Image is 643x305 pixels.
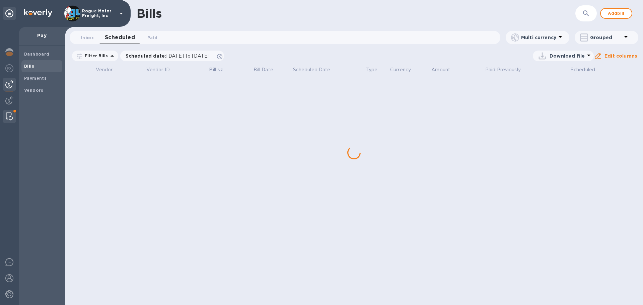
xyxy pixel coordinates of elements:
span: Inbox [81,34,94,41]
p: Vendor [96,66,113,73]
p: Pay [24,32,60,39]
p: Multi currency [521,34,556,41]
p: Scheduled [571,66,595,73]
p: Filter Bills [82,53,108,59]
span: Scheduled [105,33,135,42]
img: Foreign exchange [5,64,13,72]
p: Scheduled Date [293,66,331,73]
b: Vendors [24,88,44,93]
span: Bill № [209,66,231,73]
b: Dashboard [24,52,50,57]
p: Type [366,66,378,73]
u: Edit columns [604,53,637,59]
span: Vendor ID [146,66,178,73]
p: Download file [550,53,585,59]
b: Bills [24,64,34,69]
p: Bill № [209,66,223,73]
h1: Bills [137,6,161,20]
p: Scheduled date : [126,53,213,59]
span: Scheduled [571,66,604,73]
span: Paid Previously [485,66,529,73]
p: Rogue Motor Freight, Inc [82,9,116,18]
div: Scheduled date:[DATE] to [DATE] [120,51,224,61]
b: Payments [24,76,47,81]
button: Addbill [600,8,632,19]
span: Amount [431,66,459,73]
p: Grouped [590,34,622,41]
span: [DATE] to [DATE] [166,53,210,59]
p: Vendor ID [146,66,170,73]
div: Unpin categories [3,7,16,20]
span: Vendor [96,66,122,73]
p: Bill Date [254,66,273,73]
p: Amount [431,66,450,73]
p: Paid Previously [485,66,521,73]
span: Add bill [606,9,626,17]
p: Currency [390,66,411,73]
img: Logo [24,9,52,17]
span: Paid [147,34,157,41]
